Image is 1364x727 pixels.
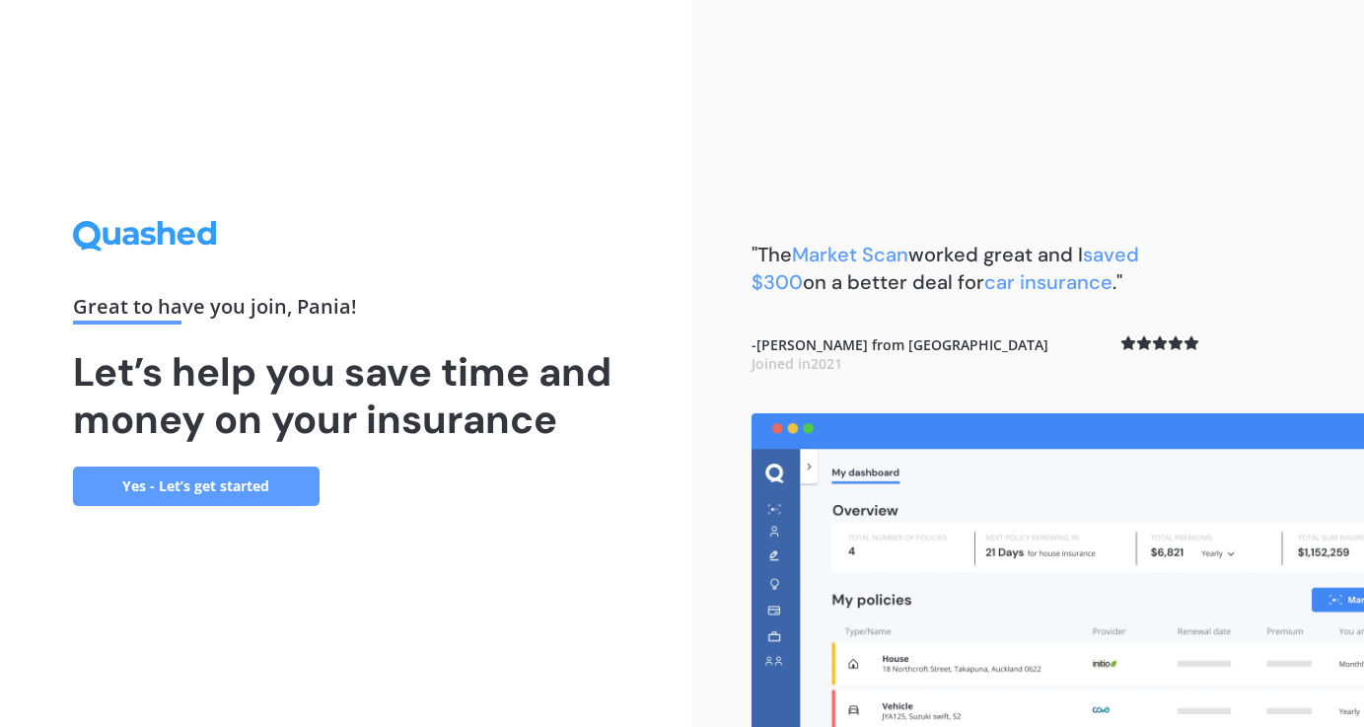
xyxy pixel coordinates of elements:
div: Great to have you join , Pania ! [73,297,619,325]
b: "The worked great and I on a better deal for ." [752,242,1139,295]
span: Joined in 2021 [752,354,842,373]
a: Yes - Let’s get started [73,467,320,506]
h1: Let’s help you save time and money on your insurance [73,348,619,443]
span: saved $300 [752,242,1139,295]
span: car insurance [984,269,1113,295]
span: Market Scan [792,242,908,267]
b: - [PERSON_NAME] from [GEOGRAPHIC_DATA] [752,335,1048,374]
